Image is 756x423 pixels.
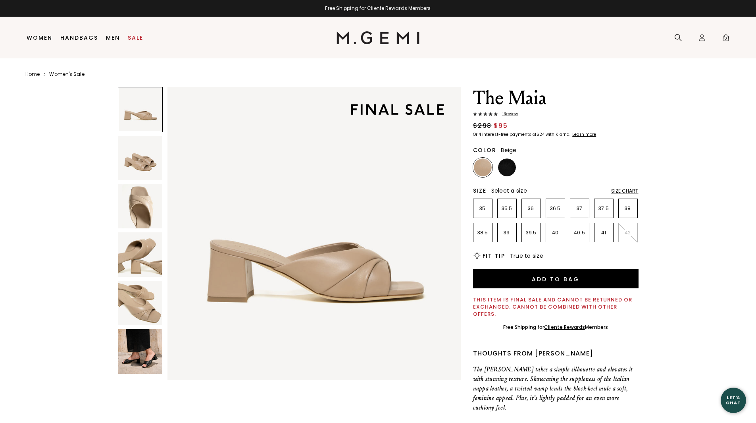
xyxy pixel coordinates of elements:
button: Add to Bag [473,269,639,288]
a: Learn more [571,132,596,137]
img: M.Gemi [337,31,419,44]
span: Select a size [491,187,527,195]
img: The Maia [118,281,163,325]
h2: Size [473,187,487,194]
div: Size Chart [611,188,639,194]
p: The [PERSON_NAME] takes a simple silhouette and elevates it with stunning texture. Showcasing the... [473,365,639,412]
img: The Maia [118,136,163,180]
span: $95 [494,121,508,131]
klarna-placement-style-body: Or 4 interest-free payments of [473,131,537,137]
img: The Maia [118,184,163,229]
a: Women's Sale [49,71,84,77]
p: 41 [594,230,613,236]
p: 38 [619,205,637,212]
p: 39.5 [522,230,541,236]
h2: Color [473,147,496,153]
span: Beige [501,146,516,154]
img: Black [498,158,516,176]
klarna-placement-style-body: with Klarna [546,131,571,137]
img: Light Tan [546,158,564,176]
p: 38.5 [473,230,492,236]
a: Women [27,35,52,41]
span: 0 [722,35,730,43]
p: 35 [473,205,492,212]
img: Beige [474,158,492,176]
a: Men [106,35,120,41]
a: 1Review [473,112,639,118]
img: final sale tag [339,92,456,127]
p: 37 [570,205,589,212]
img: Champagne [522,158,540,176]
img: The Maia [167,87,460,380]
h1: The Maia [473,87,639,109]
p: 42 [619,230,637,236]
img: The Maia [118,232,163,277]
p: 35.5 [498,205,516,212]
div: This item is final sale and cannot be returned or exchanged. Cannot be combined with other offers. [473,296,639,318]
klarna-placement-style-amount: $24 [537,131,544,137]
a: Handbags [60,35,98,41]
div: Free Shipping for Members [503,324,608,330]
klarna-placement-style-cta: Learn more [572,131,596,137]
p: 37.5 [594,205,613,212]
span: 1 Review [498,112,518,116]
p: 36 [522,205,541,212]
a: Cliente Rewards [544,324,585,330]
a: Home [25,71,40,77]
img: The Maia [118,329,163,374]
p: 39 [498,230,516,236]
span: True to size [510,252,543,260]
p: 40.5 [570,230,589,236]
p: 36.5 [546,205,565,212]
div: Thoughts from [PERSON_NAME] [473,349,639,358]
h2: Fit Tip [483,253,505,259]
p: 40 [546,230,565,236]
div: Let's Chat [721,395,746,405]
a: Sale [128,35,143,41]
span: $298 [473,121,492,131]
